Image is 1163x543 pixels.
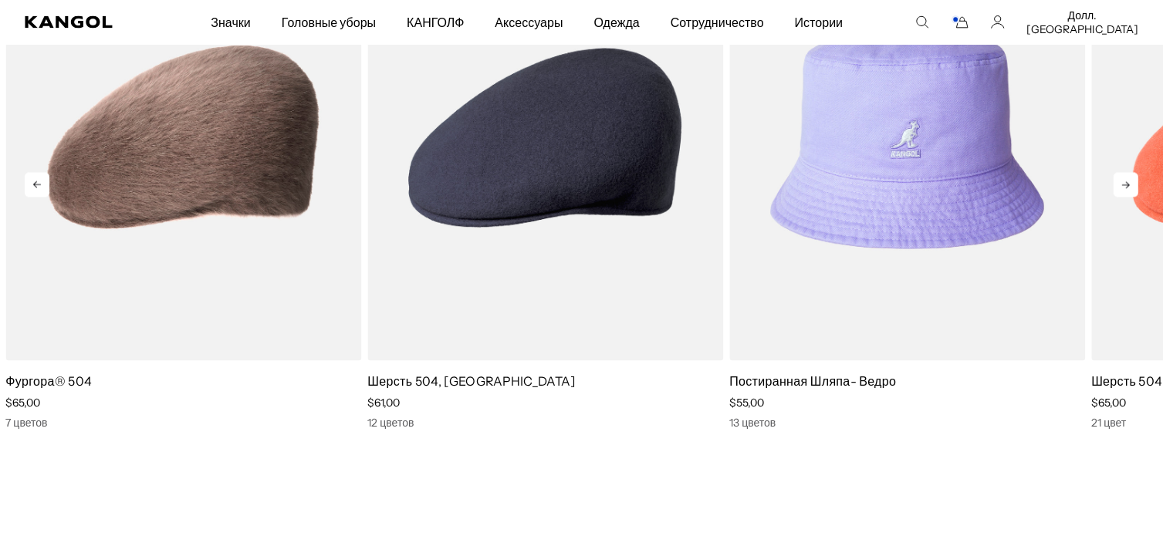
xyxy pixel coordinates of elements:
a: Кангол [25,16,139,29]
span: $65,00 [1091,396,1126,410]
a: Шерсть 504 [1091,374,1162,390]
button: Долл. [GEOGRAPHIC_DATA] [1026,8,1138,36]
a: Фургора® 504 [5,374,92,390]
div: 7 цветов [5,417,361,430]
a: Учетная запись [991,15,1005,29]
div: 13 цветов [729,417,1085,430]
span: $55,00 [729,396,764,410]
span: $61,00 [367,396,400,410]
summary: Ищите здесь [915,15,929,29]
div: 12 цветов [367,417,723,430]
a: Шерсть 504, [GEOGRAPHIC_DATA] [367,374,575,390]
button: Корзина [951,15,969,29]
span: $65,00 [5,396,40,410]
a: Постиранная Шляпа- Ведро [729,374,896,390]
